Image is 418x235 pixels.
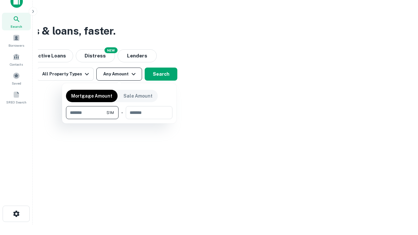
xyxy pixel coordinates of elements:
iframe: Chat Widget [385,183,418,214]
span: $1M [106,110,114,116]
p: Sale Amount [123,92,153,100]
p: Mortgage Amount [71,92,112,100]
div: - [121,106,123,119]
